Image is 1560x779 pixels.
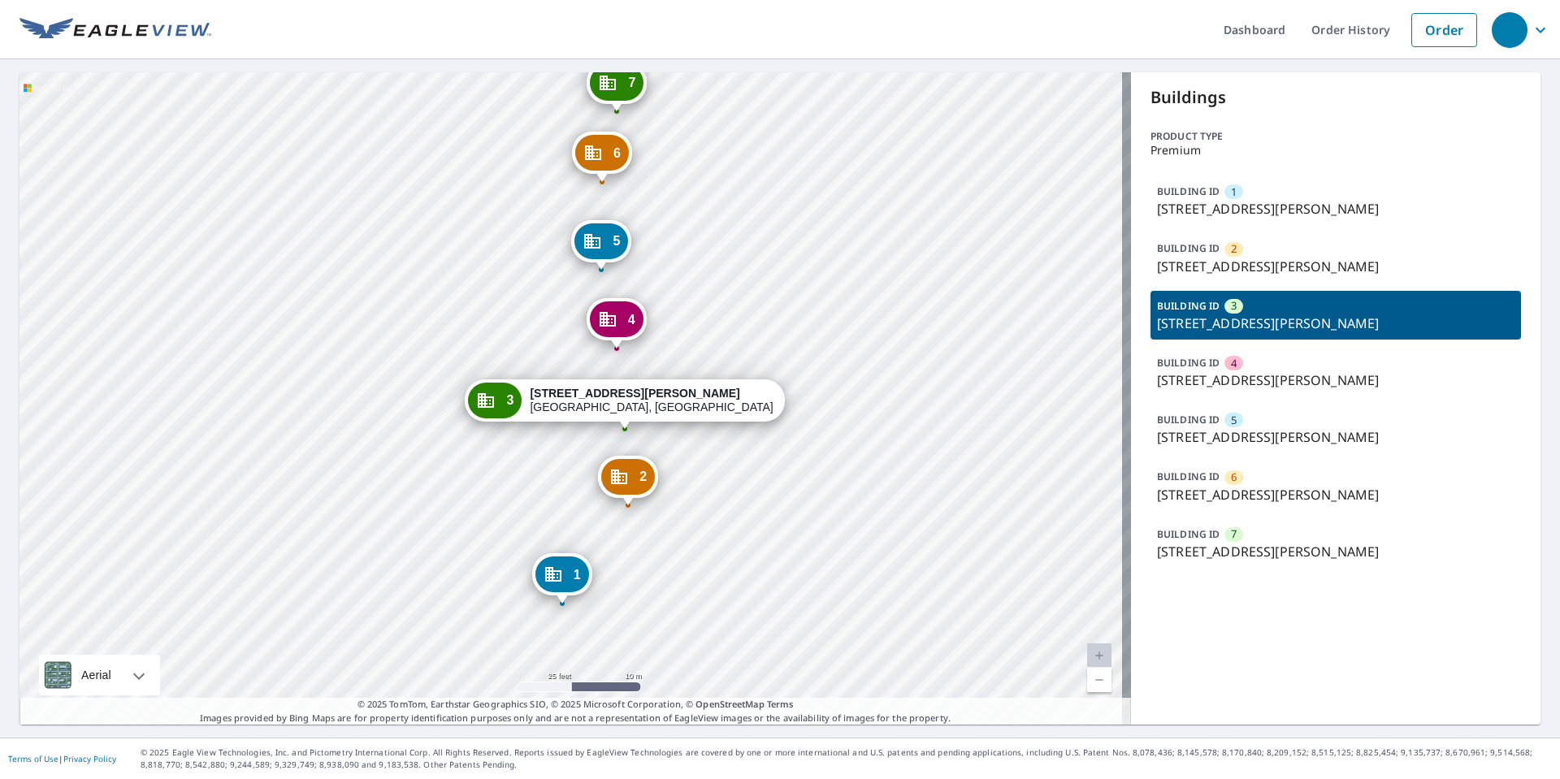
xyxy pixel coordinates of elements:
[1411,13,1477,47] a: Order
[1150,129,1521,144] p: Product type
[767,698,794,710] a: Terms
[587,298,647,348] div: Dropped pin, building 4, Commercial property, 1300 Klein Ave Venice, IL 62090
[19,698,1131,725] p: Images provided by Bing Maps are for property identification purposes only and are not a represen...
[1157,241,1220,255] p: BUILDING ID
[1231,470,1237,485] span: 6
[1157,413,1220,426] p: BUILDING ID
[1231,526,1237,542] span: 7
[1087,643,1111,668] a: Current Level 20, Zoom In Disabled
[8,754,116,764] p: |
[1157,527,1220,541] p: BUILDING ID
[530,387,773,414] div: [GEOGRAPHIC_DATA], [GEOGRAPHIC_DATA] 62090
[572,132,632,182] div: Dropped pin, building 6, Commercial property, 1300 Klein Ave Venice, IL 62090
[613,147,621,159] span: 6
[628,76,635,89] span: 7
[574,569,581,581] span: 1
[357,698,794,712] span: © 2025 TomTom, Earthstar Geographics SIO, © 2025 Microsoft Corporation, ©
[141,747,1552,771] p: © 2025 Eagle View Technologies, Inc. and Pictometry International Corp. All Rights Reserved. Repo...
[587,62,647,112] div: Dropped pin, building 7, Commercial property, 1300 Klein Ave Venice, IL 62090
[532,553,592,604] div: Dropped pin, building 1, Commercial property, 1300 Klein Ave Venice, IL 62090
[1157,470,1220,483] p: BUILDING ID
[19,18,211,42] img: EV Logo
[1157,542,1514,561] p: [STREET_ADDRESS][PERSON_NAME]
[1157,299,1220,313] p: BUILDING ID
[571,220,631,270] div: Dropped pin, building 5, Commercial property, 1300 Klein Ave Venice, IL 62090
[1087,668,1111,692] a: Current Level 20, Zoom Out
[613,235,620,247] span: 5
[1231,298,1237,314] span: 3
[1157,199,1514,219] p: [STREET_ADDRESS][PERSON_NAME]
[465,379,785,430] div: Dropped pin, building 3, Commercial property, 1300 Klein Ave Venice, IL 62090
[1157,356,1220,370] p: BUILDING ID
[1150,144,1521,157] p: Premium
[1157,485,1514,504] p: [STREET_ADDRESS][PERSON_NAME]
[39,655,160,695] div: Aerial
[1231,184,1237,200] span: 1
[1231,413,1237,428] span: 5
[1231,356,1237,371] span: 4
[695,698,764,710] a: OpenStreetMap
[1157,427,1514,447] p: [STREET_ADDRESS][PERSON_NAME]
[530,387,739,400] strong: [STREET_ADDRESS][PERSON_NAME]
[639,470,647,483] span: 2
[1231,241,1237,257] span: 2
[628,314,635,326] span: 4
[1150,85,1521,110] p: Buildings
[1157,314,1514,333] p: [STREET_ADDRESS][PERSON_NAME]
[1157,370,1514,390] p: [STREET_ADDRESS][PERSON_NAME]
[1157,257,1514,276] p: [STREET_ADDRESS][PERSON_NAME]
[76,655,116,695] div: Aerial
[8,753,58,764] a: Terms of Use
[506,394,513,406] span: 3
[598,456,658,506] div: Dropped pin, building 2, Commercial property, 1300 Klein Ave Venice, IL 62090
[63,753,116,764] a: Privacy Policy
[1157,184,1220,198] p: BUILDING ID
